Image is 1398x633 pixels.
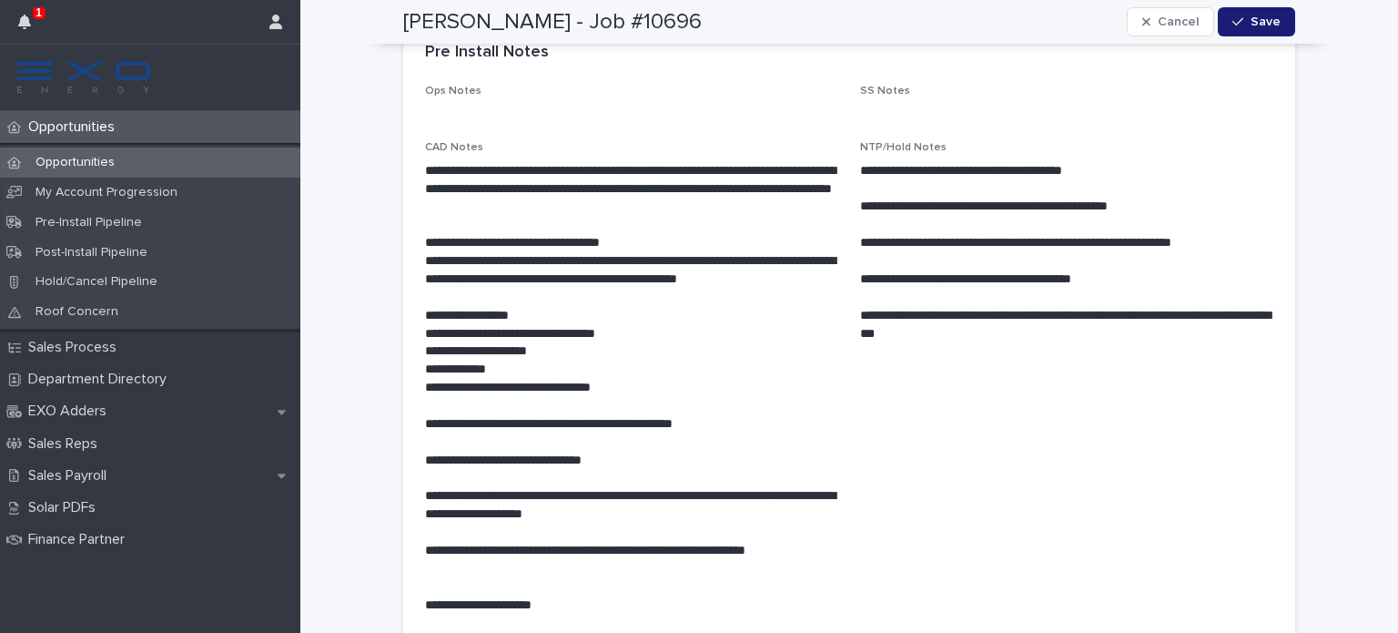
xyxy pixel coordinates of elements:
p: Opportunities [21,118,129,136]
p: Solar PDFs [21,499,110,516]
h2: [PERSON_NAME] - Job #10696 [403,9,702,36]
span: Ops Notes [425,86,481,97]
p: Pre-Install Pipeline [21,215,157,230]
p: Hold/Cancel Pipeline [21,274,172,290]
p: Opportunities [21,155,129,170]
span: SS Notes [860,86,910,97]
p: Finance Partner [21,531,139,548]
p: Sales Payroll [21,467,121,485]
span: CAD Notes [425,142,483,153]
p: Sales Process [21,339,131,356]
p: Department Directory [21,371,181,388]
div: 1 [18,11,42,44]
span: Cancel [1158,15,1199,28]
img: FKS5r6ZBThi8E5hshIGi [15,59,153,96]
button: Save [1218,7,1295,36]
p: Post-Install Pipeline [21,245,162,260]
h2: Pre Install Notes [425,43,549,63]
p: 1 [35,6,42,19]
span: NTP/Hold Notes [860,142,947,153]
p: EXO Adders [21,403,121,420]
p: Sales Reps [21,435,112,453]
p: Roof Concern [21,304,133,320]
p: My Account Progression [21,185,192,200]
button: Cancel [1127,7,1214,36]
span: Save [1251,15,1281,28]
